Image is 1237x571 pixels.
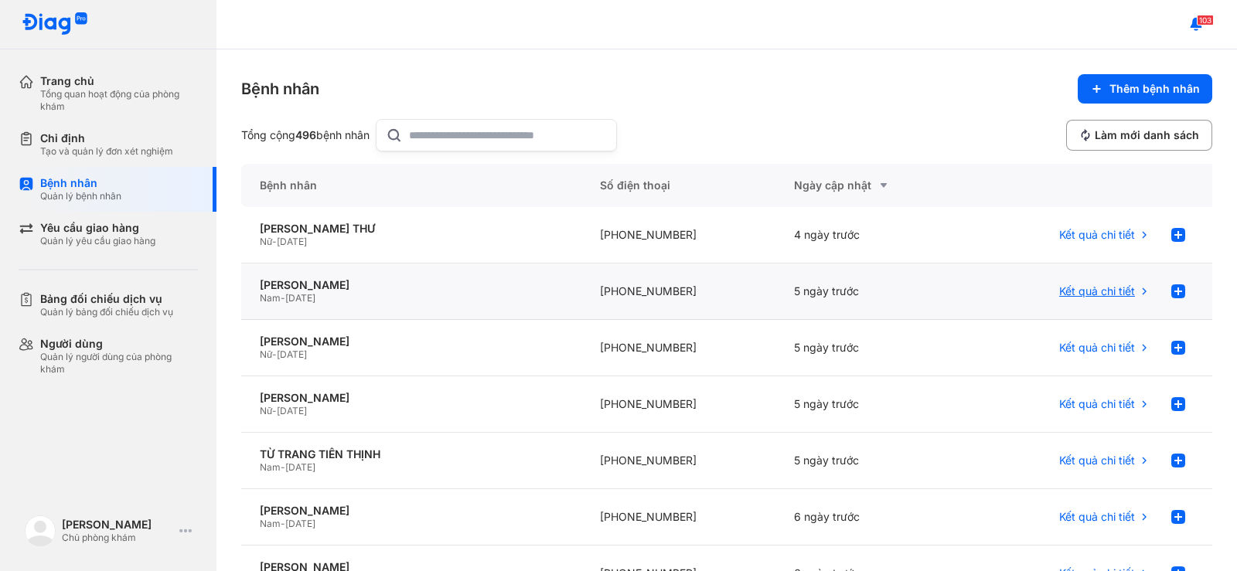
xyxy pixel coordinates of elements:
span: - [272,405,277,416]
div: TỪ TRANG TIẾN THỊNH [260,447,563,461]
span: Nữ [260,236,272,247]
span: Nam [260,518,281,529]
div: [PHONE_NUMBER] [581,263,775,320]
div: [PERSON_NAME] THƯ [260,222,563,236]
div: Chủ phòng khám [62,532,173,544]
span: Thêm bệnh nhân [1109,82,1200,96]
div: Quản lý bệnh nhân [40,190,121,202]
div: Bệnh nhân [40,176,121,190]
span: [DATE] [285,292,315,304]
span: Nam [260,292,281,304]
div: 4 ngày trước [775,207,969,263]
span: - [281,518,285,529]
div: 5 ngày trước [775,433,969,489]
span: Kết quả chi tiết [1059,341,1135,355]
span: Kết quả chi tiết [1059,228,1135,242]
span: [DATE] [277,405,307,416]
img: logo [22,12,88,36]
div: [PERSON_NAME] [260,335,563,348]
div: [PHONE_NUMBER] [581,433,775,489]
span: [DATE] [277,236,307,247]
div: Yêu cầu giao hàng [40,221,155,235]
div: [PHONE_NUMBER] [581,320,775,376]
div: Số điện thoại [581,164,775,207]
div: Quản lý yêu cầu giao hàng [40,235,155,247]
span: 496 [295,128,316,141]
div: Tổng cộng bệnh nhân [241,128,370,142]
div: Tổng quan hoạt động của phòng khám [40,88,198,113]
div: 5 ngày trước [775,320,969,376]
div: Bệnh nhân [241,78,319,100]
div: [PERSON_NAME] [62,518,173,532]
button: Làm mới danh sách [1066,120,1212,151]
span: Nữ [260,348,272,360]
span: [DATE] [285,461,315,473]
span: Kết quả chi tiết [1059,510,1135,524]
div: 5 ngày trước [775,376,969,433]
span: Nữ [260,405,272,416]
span: [DATE] [277,348,307,360]
div: [PERSON_NAME] [260,278,563,292]
div: Quản lý người dùng của phòng khám [40,351,198,376]
div: Quản lý bảng đối chiếu dịch vụ [40,306,173,318]
span: 103 [1197,15,1214,25]
div: [PERSON_NAME] [260,504,563,518]
span: Kết quả chi tiết [1059,284,1135,298]
div: Chỉ định [40,131,173,145]
div: 6 ngày trước [775,489,969,546]
div: [PERSON_NAME] [260,391,563,405]
span: Kết quả chi tiết [1059,454,1135,467]
div: Ngày cập nhật [794,176,951,195]
span: Kết quả chi tiết [1059,397,1135,411]
span: - [281,292,285,304]
div: Bảng đối chiếu dịch vụ [40,292,173,306]
span: Nam [260,461,281,473]
span: - [281,461,285,473]
span: - [272,236,277,247]
span: Làm mới danh sách [1095,128,1199,142]
div: Trang chủ [40,74,198,88]
div: [PHONE_NUMBER] [581,489,775,546]
div: [PHONE_NUMBER] [581,207,775,263]
button: Thêm bệnh nhân [1078,74,1212,104]
div: Tạo và quản lý đơn xét nghiệm [40,145,173,158]
div: Bệnh nhân [241,164,581,207]
div: 5 ngày trước [775,263,969,320]
span: [DATE] [285,518,315,529]
span: - [272,348,277,360]
div: Người dùng [40,337,198,351]
div: [PHONE_NUMBER] [581,376,775,433]
img: logo [25,515,56,546]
